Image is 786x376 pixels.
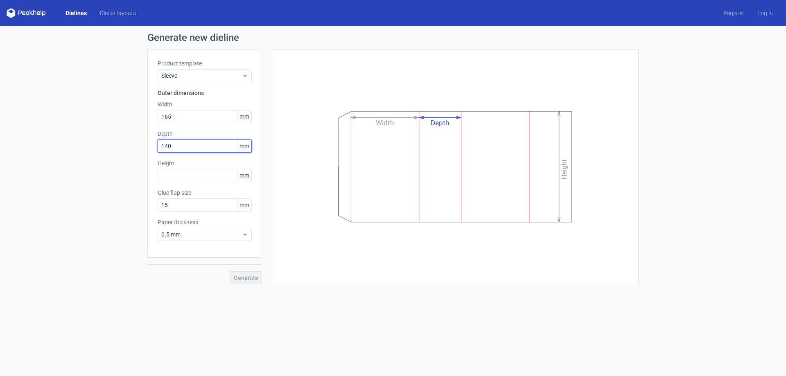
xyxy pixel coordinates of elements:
a: Dielines [59,9,93,17]
span: 0.5 mm [161,230,242,239]
text: Height [560,159,569,180]
span: mm [237,169,251,182]
span: Sleeve [161,72,242,80]
a: Log in [751,9,779,17]
a: Diecut layouts [93,9,142,17]
a: Register [717,9,751,17]
span: mm [237,140,251,152]
label: Product template [158,59,252,68]
span: mm [237,110,251,123]
label: Height [158,159,252,167]
label: Width [158,100,252,108]
h3: Outer dimensions [158,89,252,97]
h1: Generate new dieline [147,33,639,43]
label: Glue flap size [158,189,252,197]
text: Depth [431,119,449,127]
text: Width [376,119,394,127]
span: mm [237,199,251,211]
label: Depth [158,130,252,138]
label: Paper thickness [158,218,252,226]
